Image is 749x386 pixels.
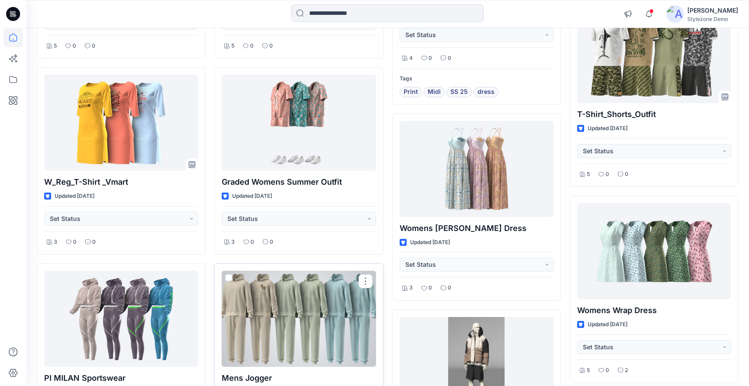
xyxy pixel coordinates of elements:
[577,304,731,317] p: Womens Wrap Dress
[54,238,57,247] p: 3
[687,16,738,22] div: Stylezone Demo
[577,108,731,121] p: T-Shirt_Shorts_Outfit
[222,176,376,188] p: Graded Womens Summer Outfit
[44,372,198,384] p: PI MILAN Sportswear
[588,124,627,133] p: Updated [DATE]
[428,283,432,293] p: 0
[428,87,441,97] span: Midi
[577,203,731,299] a: Womens Wrap Dress
[222,75,376,171] a: Graded Womens Summer Outfit
[232,192,272,201] p: Updated [DATE]
[251,238,254,247] p: 0
[410,238,450,247] p: Updated [DATE]
[606,366,609,375] p: 0
[44,75,198,171] a: W_Reg_T-Shirt _Vmart
[404,87,418,97] span: Print
[666,5,684,23] img: avatar
[625,366,628,375] p: 2
[477,87,495,97] span: dress
[250,41,254,51] p: 0
[587,170,590,179] p: 5
[450,87,468,97] span: SS 25
[577,7,731,103] a: T-Shirt_Shorts_Outfit
[625,170,628,179] p: 0
[92,41,95,51] p: 0
[269,41,273,51] p: 0
[44,176,198,188] p: W_Reg_T-Shirt _Vmart
[400,74,554,83] p: Tags
[270,238,273,247] p: 0
[231,238,235,247] p: 3
[73,238,77,247] p: 0
[428,54,432,63] p: 0
[222,372,376,384] p: Mens Jogger
[44,271,198,367] a: PI MILAN Sportswear
[448,283,451,293] p: 0
[448,54,451,63] p: 0
[409,54,413,63] p: 4
[400,121,554,217] a: Womens Ruffel Dress
[588,320,627,329] p: Updated [DATE]
[687,5,738,16] div: [PERSON_NAME]
[409,283,413,293] p: 3
[606,170,609,179] p: 0
[400,222,554,234] p: Womens [PERSON_NAME] Dress
[231,41,234,51] p: 5
[92,238,96,247] p: 0
[222,271,376,367] a: Mens Jogger
[587,366,590,375] p: 5
[54,41,57,51] p: 5
[55,192,94,201] p: Updated [DATE]
[73,41,76,51] p: 0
